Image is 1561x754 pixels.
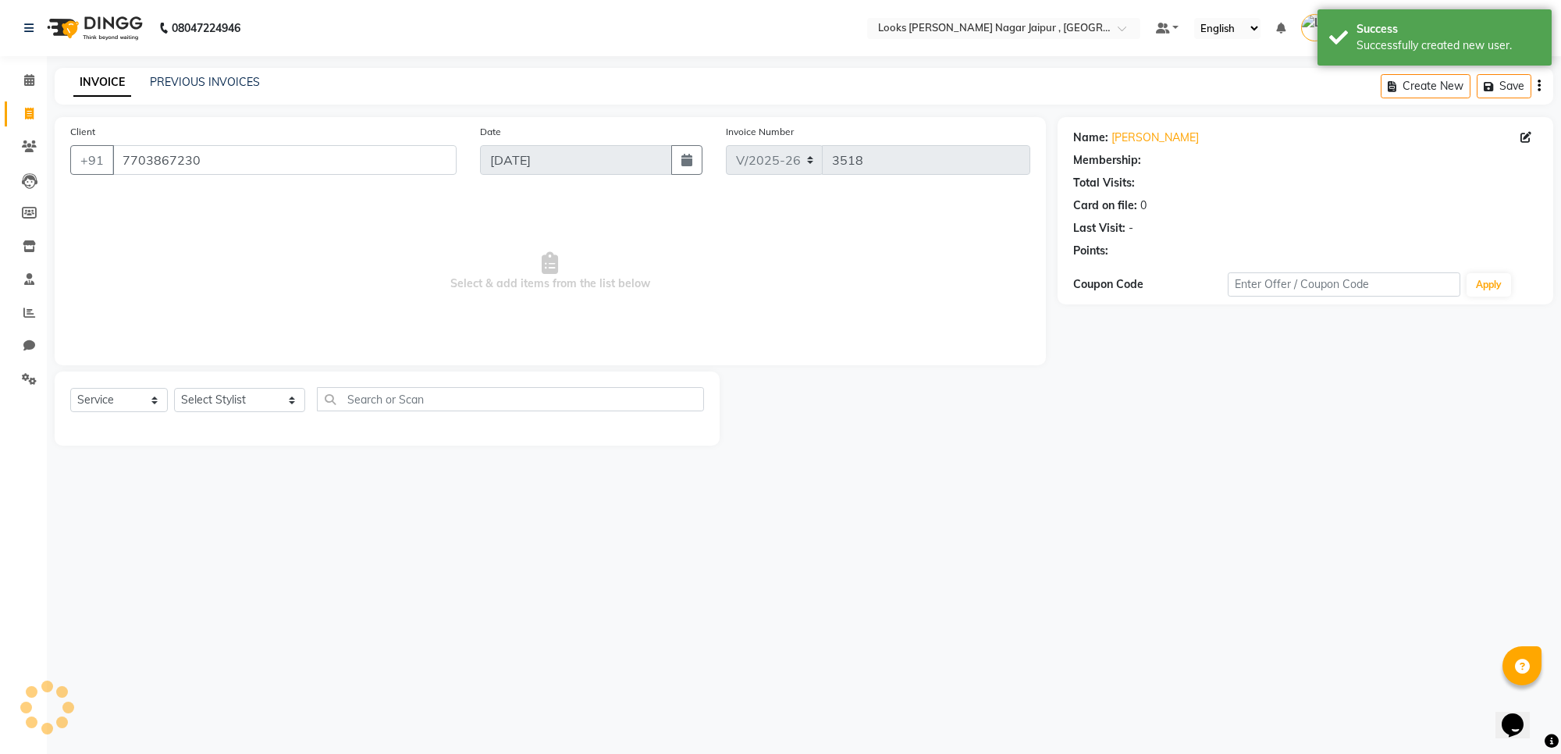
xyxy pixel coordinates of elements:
[1073,130,1108,146] div: Name:
[1111,130,1199,146] a: [PERSON_NAME]
[1467,273,1511,297] button: Apply
[73,69,131,97] a: INVOICE
[1073,243,1108,259] div: Points:
[1073,276,1228,293] div: Coupon Code
[112,145,457,175] input: Search by Name/Mobile/Email/Code
[1073,220,1125,237] div: Last Visit:
[1495,692,1545,738] iframe: chat widget
[70,125,95,139] label: Client
[1073,197,1137,214] div: Card on file:
[1477,74,1531,98] button: Save
[1073,152,1141,169] div: Membership:
[150,75,260,89] a: PREVIOUS INVOICES
[1301,14,1328,41] img: Looks Jaipur Malviya Nagar
[1357,37,1540,54] div: Successfully created new user.
[317,387,704,411] input: Search or Scan
[1129,220,1133,237] div: -
[172,6,240,50] b: 08047224946
[70,194,1030,350] span: Select & add items from the list below
[1357,21,1540,37] div: Success
[1228,272,1460,297] input: Enter Offer / Coupon Code
[40,6,147,50] img: logo
[1381,74,1470,98] button: Create New
[1073,175,1135,191] div: Total Visits:
[480,125,501,139] label: Date
[70,145,114,175] button: +91
[726,125,794,139] label: Invoice Number
[1140,197,1147,214] div: 0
